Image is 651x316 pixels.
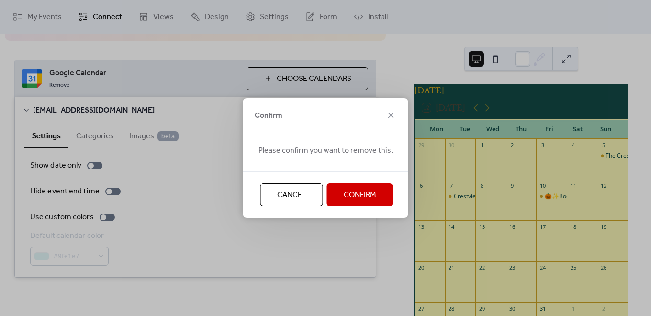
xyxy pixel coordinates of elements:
[260,183,323,206] button: Cancel
[277,190,306,201] span: Cancel
[255,110,282,122] span: Confirm
[327,183,393,206] button: Confirm
[258,145,393,157] span: Please confirm you want to remove this.
[344,190,376,201] span: Confirm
